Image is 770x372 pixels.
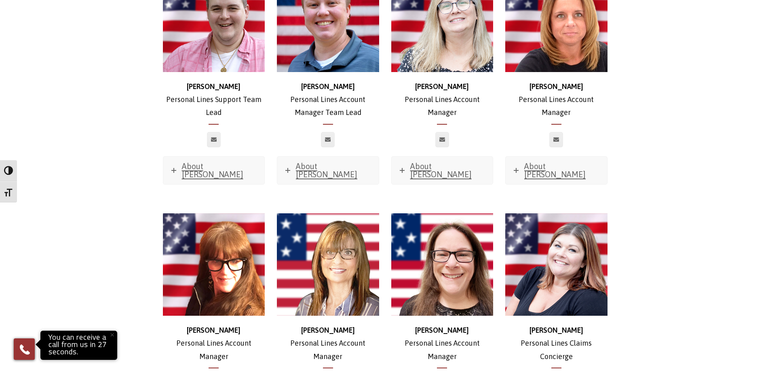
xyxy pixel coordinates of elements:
[506,157,607,184] a: About [PERSON_NAME]
[182,162,243,179] span: About [PERSON_NAME]
[163,213,265,316] img: Paula_headshot_500x500
[530,326,583,334] strong: [PERSON_NAME]
[505,80,608,119] p: Personal Lines Account Manager
[163,324,265,363] p: Personal Lines Account Manager
[391,324,494,363] p: Personal Lines Account Manager
[505,324,608,363] p: Personal Lines Claims Concierge
[187,82,240,91] strong: [PERSON_NAME]
[391,213,494,316] img: New2-500x500
[530,82,583,91] strong: [PERSON_NAME]
[18,343,31,356] img: Phone icon
[296,162,357,179] span: About [PERSON_NAME]
[505,213,608,316] img: Amanda_500x500
[410,162,472,179] span: About [PERSON_NAME]
[415,82,469,91] strong: [PERSON_NAME]
[187,326,240,334] strong: [PERSON_NAME]
[277,213,379,316] img: Tammy-500x500
[163,157,265,184] a: About [PERSON_NAME]
[391,80,494,119] p: Personal Lines Account Manager
[163,80,265,119] p: Personal Lines Support Team Lead
[524,162,586,179] span: About [PERSON_NAME]
[392,157,493,184] a: About [PERSON_NAME]
[42,333,115,358] p: You can receive a call from us in 27 seconds.
[277,80,379,119] p: Personal Lines Account Manager Team Lead
[301,82,355,91] strong: [PERSON_NAME]
[301,326,355,334] strong: [PERSON_NAME]
[103,326,121,344] button: Close
[415,326,469,334] strong: [PERSON_NAME]
[277,157,379,184] a: About [PERSON_NAME]
[277,324,379,363] p: Personal Lines Account Manager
